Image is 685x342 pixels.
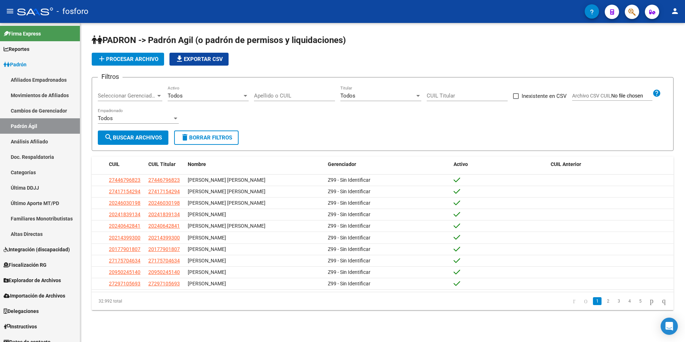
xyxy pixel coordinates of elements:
[109,235,140,241] span: 20214399300
[98,72,123,82] h3: Filtros
[109,269,140,275] span: 20950245140
[104,133,113,142] mat-icon: search
[148,161,176,167] span: CUIL Titular
[593,297,602,305] a: 1
[613,295,624,307] li: page 3
[671,7,679,15] mat-icon: person
[548,157,674,172] datatable-header-cell: CUIL Anterior
[92,292,207,310] div: 32.992 total
[572,93,611,99] span: Archivo CSV CUIL
[570,297,579,305] a: go to first page
[451,157,548,172] datatable-header-cell: Activo
[181,133,189,142] mat-icon: delete
[148,189,180,194] span: 27417154294
[328,258,370,263] span: Z99 - Sin Identificar
[109,177,140,183] span: 27446796823
[188,258,226,263] span: [PERSON_NAME]
[145,157,185,172] datatable-header-cell: CUIL Titular
[625,297,634,305] a: 4
[328,235,370,241] span: Z99 - Sin Identificar
[109,223,140,229] span: 20240642841
[581,297,591,305] a: go to previous page
[188,189,265,194] span: [PERSON_NAME] [PERSON_NAME]
[611,93,652,99] input: Archivo CSV CUIL
[148,177,180,183] span: 27446796823
[109,258,140,263] span: 27175704634
[98,130,168,145] button: Buscar Archivos
[4,292,65,300] span: Importación de Archivos
[98,92,156,99] span: Seleccionar Gerenciador
[109,200,140,206] span: 20246030198
[148,281,180,286] span: 27297105693
[454,161,468,167] span: Activo
[169,53,229,66] button: Exportar CSV
[109,189,140,194] span: 27417154294
[109,212,140,217] span: 20241839134
[148,200,180,206] span: 20246030198
[148,235,180,241] span: 20214399300
[188,246,226,252] span: [PERSON_NAME]
[4,45,29,53] span: Reportes
[325,157,451,172] datatable-header-cell: Gerenciador
[148,223,180,229] span: 20240642841
[188,161,206,167] span: Nombre
[109,281,140,286] span: 27297105693
[97,56,158,62] span: Procesar archivo
[57,4,88,19] span: - fosforo
[652,89,661,98] mat-icon: help
[106,157,145,172] datatable-header-cell: CUIL
[174,130,239,145] button: Borrar Filtros
[328,177,370,183] span: Z99 - Sin Identificar
[188,269,226,275] span: [PERSON_NAME]
[328,212,370,217] span: Z99 - Sin Identificar
[188,281,226,286] span: [PERSON_NAME]
[188,177,265,183] span: [PERSON_NAME] [PERSON_NAME]
[4,61,27,68] span: Padrón
[4,323,37,331] span: Instructivos
[188,235,226,241] span: [PERSON_NAME]
[181,134,232,141] span: Borrar Filtros
[604,297,612,305] a: 2
[522,92,567,100] span: Inexistente en CSV
[104,134,162,141] span: Buscar Archivos
[624,295,635,307] li: page 4
[647,297,657,305] a: go to next page
[148,269,180,275] span: 20950245140
[4,261,47,269] span: Fiscalización RG
[6,7,14,15] mat-icon: menu
[340,92,355,99] span: Todos
[148,212,180,217] span: 20241839134
[175,54,184,63] mat-icon: file_download
[551,161,581,167] span: CUIL Anterior
[188,200,265,206] span: [PERSON_NAME] [PERSON_NAME]
[328,161,356,167] span: Gerenciador
[659,297,669,305] a: go to last page
[97,54,106,63] mat-icon: add
[661,318,678,335] div: Open Intercom Messenger
[4,276,61,284] span: Explorador de Archivos
[92,53,164,66] button: Procesar archivo
[109,246,140,252] span: 20177901807
[592,295,603,307] li: page 1
[4,246,70,253] span: Integración (discapacidad)
[328,246,370,252] span: Z99 - Sin Identificar
[109,161,120,167] span: CUIL
[328,269,370,275] span: Z99 - Sin Identificar
[328,281,370,286] span: Z99 - Sin Identificar
[185,157,325,172] datatable-header-cell: Nombre
[148,246,180,252] span: 20177901807
[328,189,370,194] span: Z99 - Sin Identificar
[328,200,370,206] span: Z99 - Sin Identificar
[168,92,183,99] span: Todos
[188,223,265,229] span: [PERSON_NAME] [PERSON_NAME]
[4,30,41,38] span: Firma Express
[188,212,226,217] span: [PERSON_NAME]
[635,295,646,307] li: page 5
[614,297,623,305] a: 3
[636,297,645,305] a: 5
[98,115,113,122] span: Todos
[175,56,223,62] span: Exportar CSV
[148,258,180,263] span: 27175704634
[603,295,613,307] li: page 2
[4,307,39,315] span: Delegaciones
